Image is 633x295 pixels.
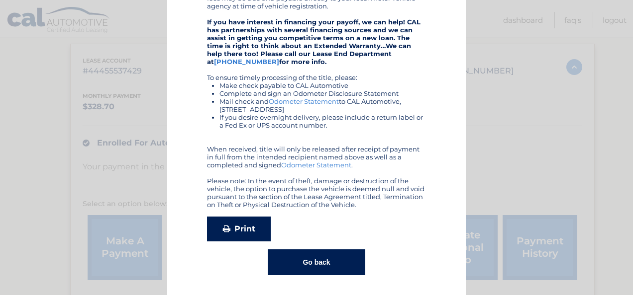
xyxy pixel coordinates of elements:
li: Complete and sign an Odometer Disclosure Statement [219,89,426,97]
li: If you desire overnight delivery, please include a return label or a Fed Ex or UPS account number. [219,113,426,129]
a: Print [207,217,271,241]
a: Odometer Statement [269,97,339,105]
li: Make check payable to CAL Automotive [219,81,426,89]
a: [PHONE_NUMBER] [214,58,279,66]
strong: If you have interest in financing your payoff, we can help! CAL has partnerships with several fin... [207,18,421,66]
button: Go back [268,249,365,275]
li: Mail check and to CAL Automotive, [STREET_ADDRESS] [219,97,426,113]
a: Odometer Statement [281,161,351,169]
